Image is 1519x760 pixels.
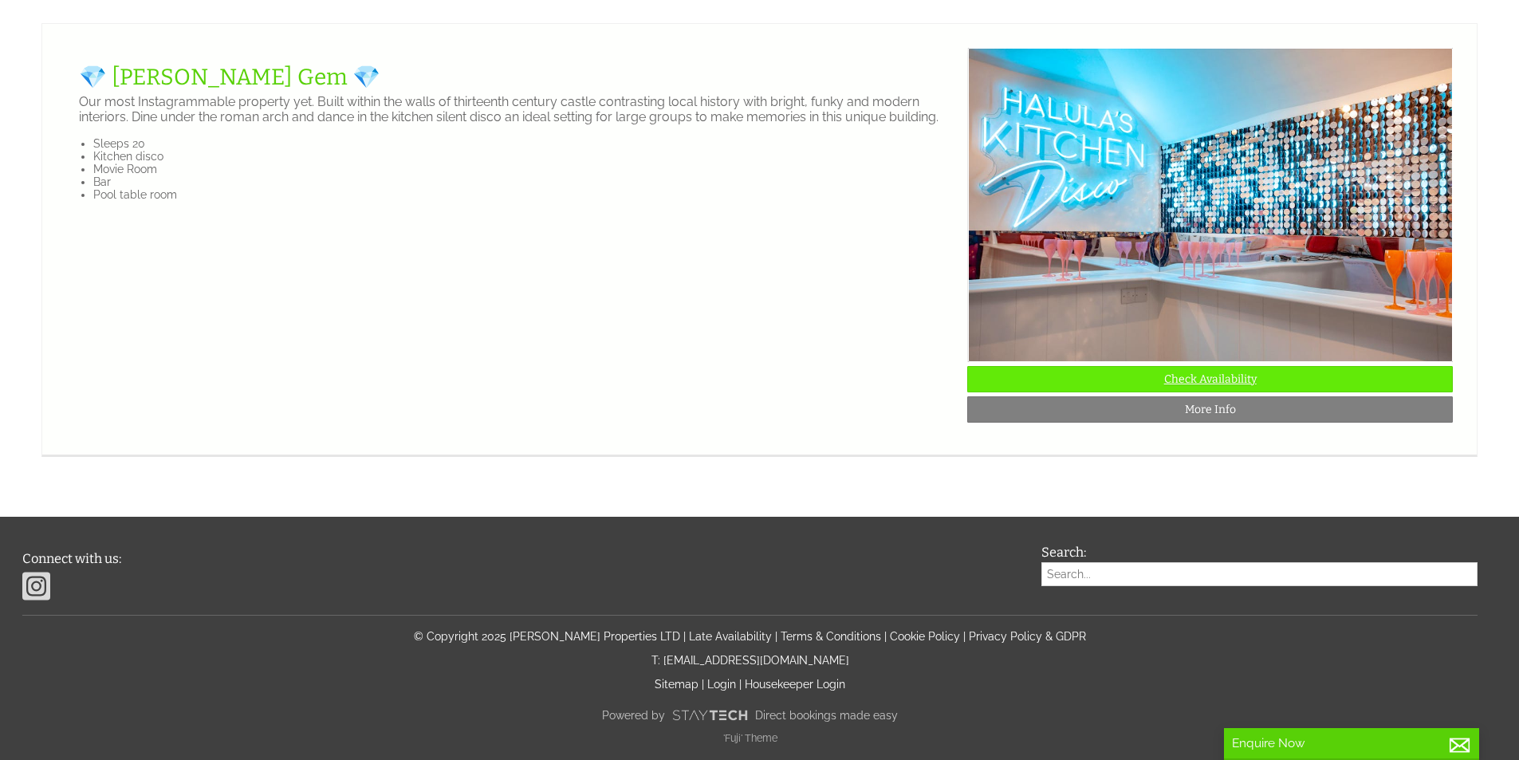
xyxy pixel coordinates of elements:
[93,150,954,163] li: Kitchen disco
[93,163,954,175] li: Movie Room
[707,678,736,691] a: Login
[22,702,1478,729] a: Powered byDirect bookings made easy
[79,64,380,90] a: 💎 [PERSON_NAME] Gem 💎
[739,678,742,691] span: |
[22,732,1478,744] p: 'Fuji' Theme
[22,570,50,602] img: Instagram
[689,630,772,643] a: Late Availability
[968,48,1454,362] img: Halula_Gem_21-11-17_0033.original.JPG
[671,706,748,725] img: scrumpy.png
[884,630,887,643] span: |
[702,678,704,691] span: |
[963,630,966,643] span: |
[93,175,954,188] li: Bar
[1041,545,1478,560] h3: Search:
[969,630,1086,643] a: Privacy Policy & GDPR
[1041,562,1478,586] input: Search...
[93,137,954,150] li: Sleeps 20
[22,551,1012,566] h3: Connect with us:
[683,630,686,643] span: |
[93,188,954,201] li: Pool table room
[775,630,777,643] span: |
[655,678,699,691] a: Sitemap
[79,94,954,124] p: Our most Instagrammable property yet. Built within the walls of thirteenth century castle contras...
[967,396,1453,423] a: More Info
[414,630,680,643] a: © Copyright 2025 [PERSON_NAME] Properties LTD
[967,366,1453,392] a: Check Availability
[651,654,849,667] a: T: [EMAIL_ADDRESS][DOMAIN_NAME]
[781,630,881,643] a: Terms & Conditions
[1232,736,1471,750] p: Enquire Now
[890,630,960,643] a: Cookie Policy
[745,678,845,691] a: Housekeeper Login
